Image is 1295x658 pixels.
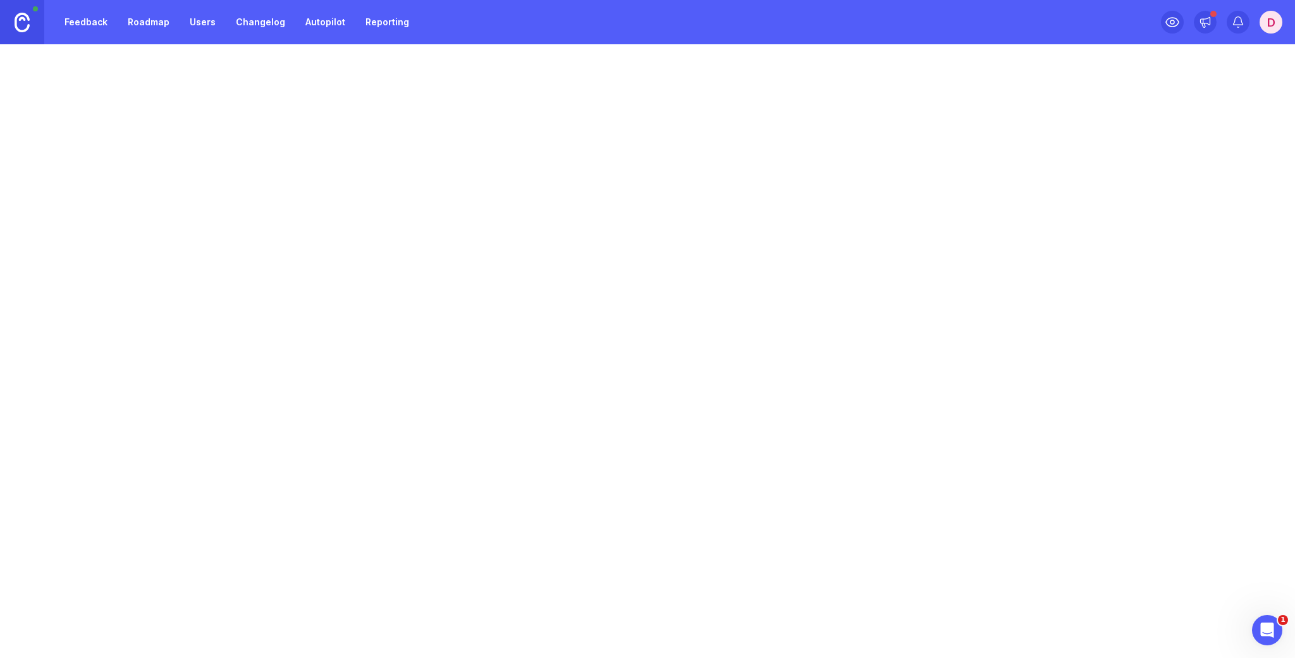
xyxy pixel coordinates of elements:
[228,11,293,34] a: Changelog
[1252,615,1282,645] iframe: Intercom live chat
[57,11,115,34] a: Feedback
[1260,11,1282,34] button: D
[182,11,223,34] a: Users
[15,13,30,32] img: Canny Home
[120,11,177,34] a: Roadmap
[298,11,353,34] a: Autopilot
[358,11,417,34] a: Reporting
[1278,615,1288,625] span: 1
